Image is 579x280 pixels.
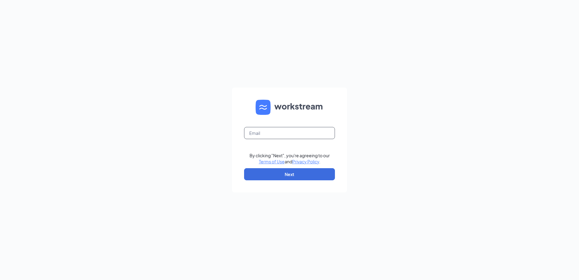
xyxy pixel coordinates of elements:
[244,168,335,180] button: Next
[292,159,319,164] a: Privacy Policy
[250,152,330,165] div: By clicking "Next", you're agreeing to our and .
[256,100,323,115] img: WS logo and Workstream text
[259,159,285,164] a: Terms of Use
[244,127,335,139] input: Email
